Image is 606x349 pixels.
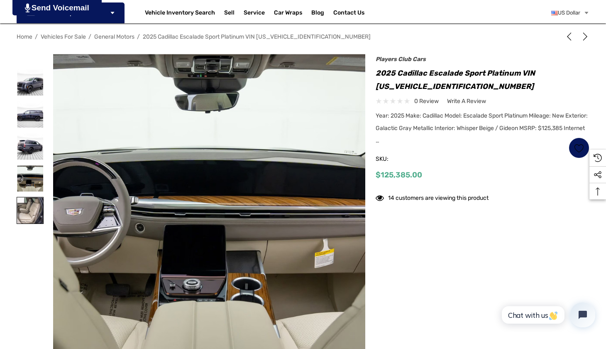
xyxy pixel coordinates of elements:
a: Car Wraps [274,5,311,21]
h1: 2025 Cadillac Escalade Sport Platinum VIN [US_VEHICLE_IDENTIFICATION_NUMBER] [376,66,589,93]
a: Vehicle Inventory Search [145,9,215,18]
iframe: Tidio Chat [493,295,602,334]
span: SKU: [376,153,417,165]
img: 2025 Cadillac Escalade Sport Platinum VIN 1GYS9GRL8SR194287 [17,165,43,192]
span: $125,385.00 [376,170,422,179]
a: Players Club Cars [376,56,426,63]
a: General Motors [94,33,134,40]
img: 2025 Cadillac Escalade Sport Platinum VIN 1GYS9GRL8SR194287 [17,69,43,96]
img: 2025 Cadillac Escalade Sport Platinum VIN 1GYS9GRL8SR194287 [17,133,43,160]
nav: Breadcrumb [17,29,589,44]
span: Sell [224,9,235,18]
a: Vehicles For Sale [41,33,86,40]
svg: Icon Arrow Down [110,10,115,16]
a: Contact Us [333,9,364,18]
a: Blog [311,9,324,18]
a: USD [551,5,589,21]
svg: Social Media [594,171,602,179]
a: Sell [224,5,244,21]
span: 0 review [414,96,439,106]
a: Write a Review [447,96,486,106]
svg: Wish List [574,143,584,153]
img: PjwhLS0gR2VuZXJhdG9yOiBHcmF2aXQuaW8gLS0+PHN2ZyB4bWxucz0iaHR0cDovL3d3dy53My5vcmcvMjAwMC9zdmciIHhtb... [25,3,30,12]
svg: Top [589,187,606,196]
svg: Recently Viewed [594,154,602,162]
img: 2025 Cadillac Escalade Sport Platinum VIN 1GYS9GRL8SR194287 [17,197,43,224]
a: Next [578,32,589,41]
a: 2025 Cadillac Escalade Sport Platinum VIN [US_VEHICLE_IDENTIFICATION_NUMBER] [143,33,371,40]
a: Home [17,33,32,40]
span: Year: 2025 Make: Cadillac Model: Escalade Sport Platinum Mileage: New Exterior: Galactic Gray Met... [376,112,588,144]
a: Service [244,9,265,18]
span: Car Wraps [274,9,302,18]
a: Wish List [569,138,589,158]
img: 2025 Cadillac Escalade Sport Platinum VIN 1GYS9GRL8SR194287 [17,101,43,128]
div: 14 customers are viewing this product [376,190,489,203]
span: Write a Review [447,98,486,105]
a: Previous [565,32,577,41]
